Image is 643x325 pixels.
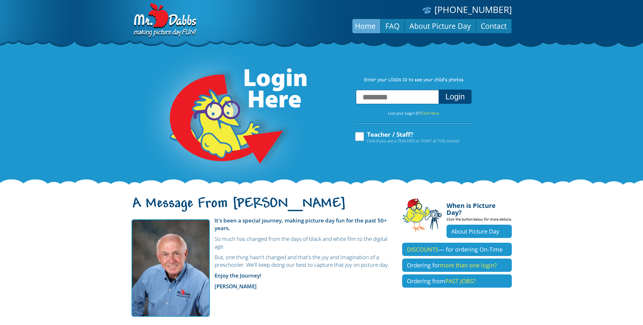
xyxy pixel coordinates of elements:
button: Login [439,90,471,104]
strong: It's been a special journey, making picture day fun for the past 50+ years. [215,217,387,232]
a: FAQ [381,18,404,34]
strong: Enjoy the Journey! [215,272,261,279]
a: About Picture Day [447,225,512,238]
a: Click Here. [421,110,440,116]
img: Dabbs Company [132,3,197,39]
a: [PHONE_NUMBER] [434,3,512,16]
a: Ordering formore than one login? [402,259,512,272]
p: But, one thing hasn't changed and that's the joy and imagination of a preschooler. We'll keep doi... [132,253,393,269]
img: Mr. Dabbs [132,219,210,317]
img: Login Here [145,52,308,185]
strong: [PERSON_NAME] [215,283,257,290]
span: PAST JOBS? [445,277,476,285]
p: So much has changed from the days of black and white film to the digital age. [132,235,393,250]
span: more than one login? [440,261,497,269]
a: Contact [476,18,511,34]
h4: When is Picture Day? [447,198,512,216]
p: Enter your LOGIN ID to see your child’s photos [349,77,479,84]
p: Lost your Login ID? [349,110,479,117]
a: DISCOUNTS— for ordering On-Time [402,243,512,256]
h1: A Message From [PERSON_NAME] [132,201,393,214]
label: Teacher / Staff? [354,131,460,143]
a: About Picture Day [405,18,476,34]
a: Home [350,18,380,34]
p: Click the button below for more details. [447,216,512,225]
a: Ordering fromPAST JOBS? [402,274,512,288]
span: DISCOUNTS [407,246,439,253]
span: Click if you are a TEACHER or STAFF at THIS school. [367,138,460,144]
